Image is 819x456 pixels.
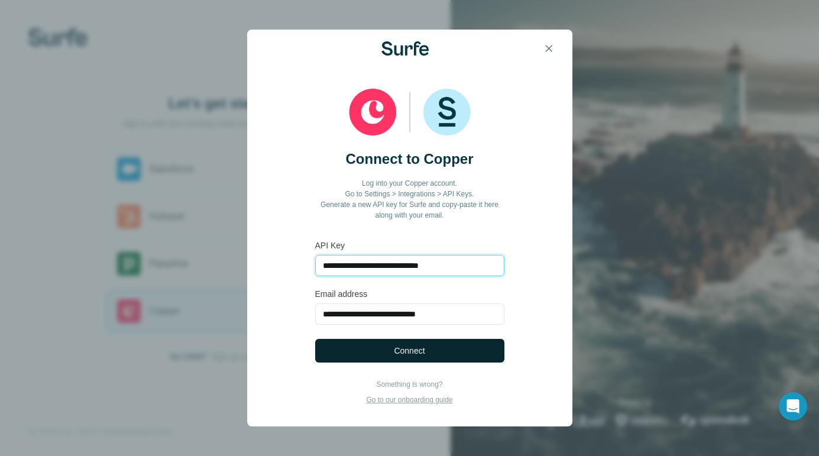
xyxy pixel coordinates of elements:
h2: Connect to Copper [346,150,474,169]
img: Copper and Surfe logos [349,89,471,136]
label: Email address [315,288,504,300]
label: API Key [315,240,504,251]
p: Log into your Copper account. Go to Settings > Integrations > API Keys. Generate a new API key fo... [315,178,504,221]
p: Something is wrong? [366,379,452,390]
span: Connect [394,345,425,357]
img: Surfe Logo [381,41,429,56]
button: Connect [315,339,504,363]
div: Open Intercom Messenger [779,392,807,421]
p: Go to our onboarding guide [366,394,452,405]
